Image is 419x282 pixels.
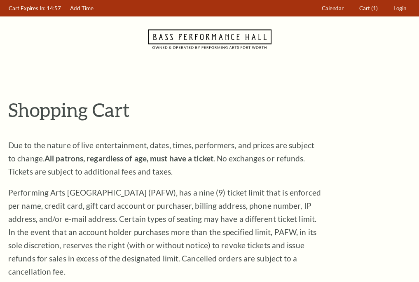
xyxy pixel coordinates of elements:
[318,0,348,16] a: Calendar
[359,5,370,12] span: Cart
[47,5,61,12] span: 14:57
[66,0,98,16] a: Add Time
[9,5,45,12] span: Cart Expires In:
[390,0,410,16] a: Login
[8,99,411,120] p: Shopping Cart
[44,154,213,163] strong: All patrons, regardless of age, must have a ticket
[356,0,382,16] a: Cart (1)
[8,186,321,278] p: Performing Arts [GEOGRAPHIC_DATA] (PAFW), has a nine (9) ticket limit that is enforced per name, ...
[393,5,406,12] span: Login
[322,5,344,12] span: Calendar
[8,140,314,176] span: Due to the nature of live entertainment, dates, times, performers, and prices are subject to chan...
[371,5,378,12] span: (1)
